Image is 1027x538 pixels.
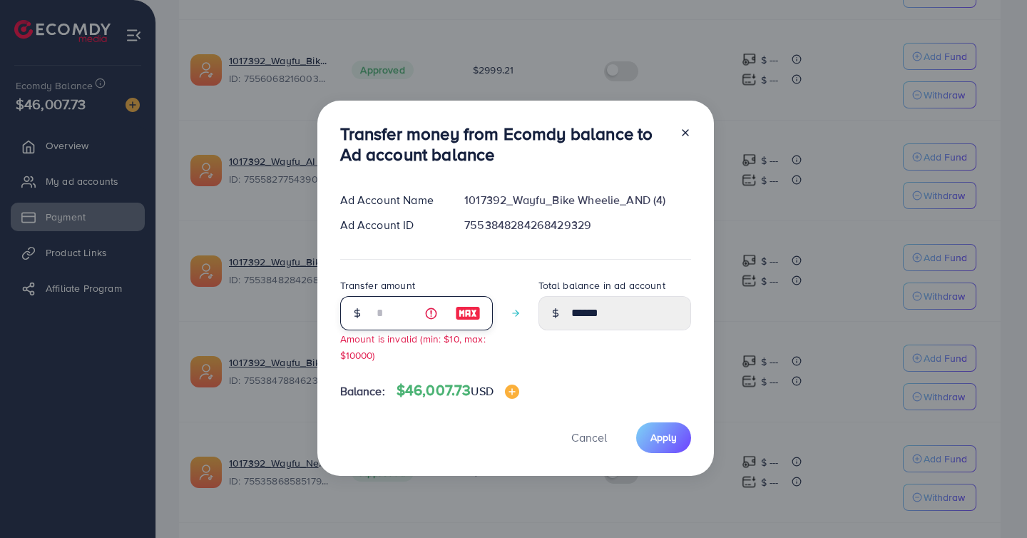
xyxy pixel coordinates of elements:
div: Ad Account Name [329,192,454,208]
div: Ad Account ID [329,217,454,233]
iframe: Chat [966,474,1016,527]
div: 7553848284268429329 [453,217,702,233]
label: Transfer amount [340,278,415,293]
div: 1017392_Wayfu_Bike Wheelie_AND (4) [453,192,702,208]
span: Apply [650,430,677,445]
button: Apply [636,422,691,453]
img: image [505,385,519,399]
img: image [455,305,481,322]
small: Amount is invalid (min: $10, max: $10000) [340,332,486,362]
span: Cancel [571,430,607,445]
h3: Transfer money from Ecomdy balance to Ad account balance [340,123,668,165]
span: Balance: [340,383,385,400]
button: Cancel [553,422,625,453]
h4: $46,007.73 [397,382,519,400]
span: USD [471,383,493,399]
label: Total balance in ad account [538,278,665,293]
